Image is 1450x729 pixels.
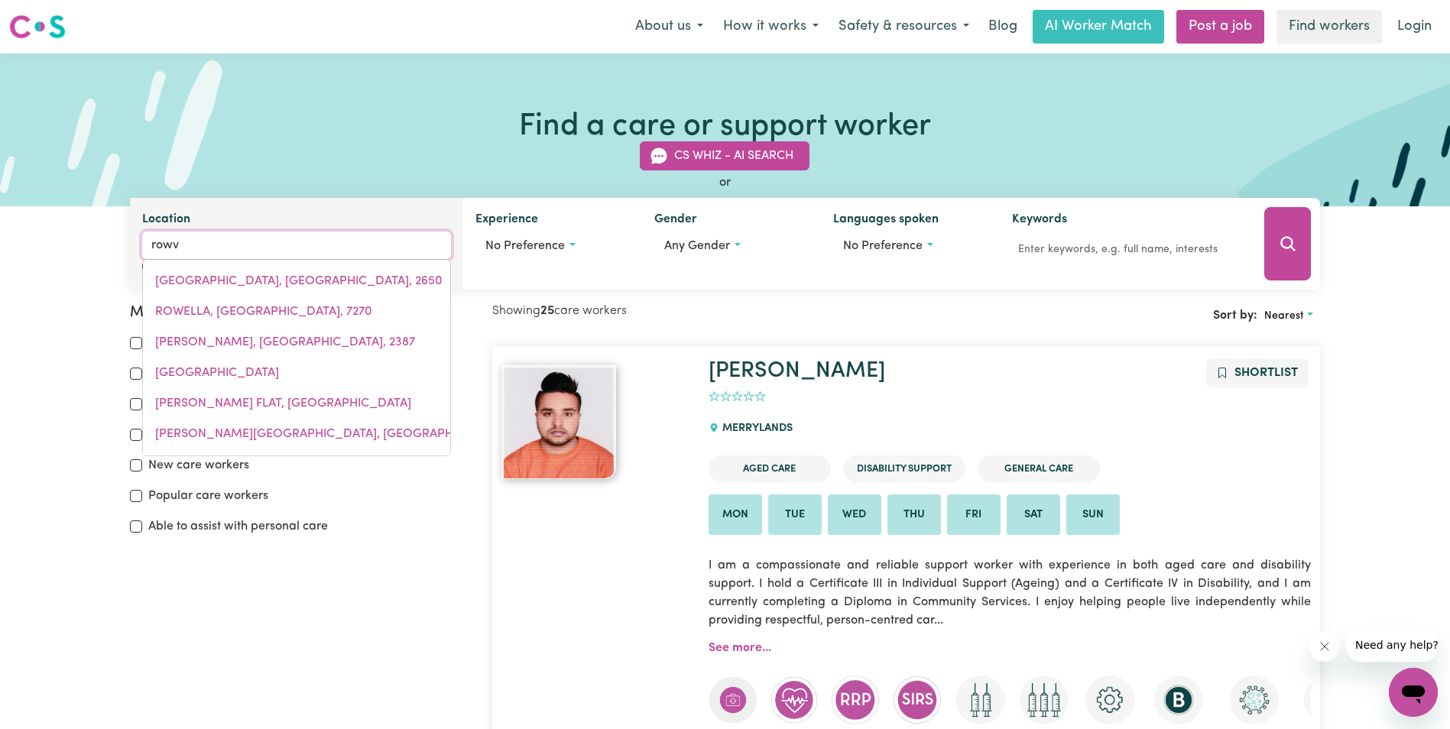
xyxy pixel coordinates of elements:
[9,11,92,23] span: Need any help?
[143,388,450,419] a: ROWLAND FLAT, South Australia, 5352
[142,210,190,232] label: Location
[709,494,762,536] li: Available on Mon
[1234,367,1298,379] span: Shortlist
[1033,10,1164,44] a: AI Worker Match
[1007,494,1060,536] li: Available on Sat
[1085,676,1134,724] img: CS Academy: Careseekers Onboarding course completed
[1012,210,1067,232] label: Keywords
[485,240,565,252] span: No preference
[1257,304,1320,328] button: Sort search results
[492,304,906,319] h2: Showing care workers
[475,210,538,232] label: Experience
[713,11,829,43] button: How it works
[843,455,965,482] li: Disability Support
[143,358,450,388] a: ROWES BAY, Queensland, 4810
[1176,10,1264,44] a: Post a job
[143,296,450,327] a: ROWELLA, Tasmania, 7270
[979,10,1027,44] a: Blog
[1388,10,1441,44] a: Login
[1213,309,1257,322] span: Sort by:
[142,232,451,259] input: Enter a suburb
[1154,676,1203,724] img: CS Academy: Boundaries in care and support work course completed
[9,9,66,44] a: Careseekers logo
[709,360,885,382] a: [PERSON_NAME]
[770,676,819,724] img: Care and support worker has completed CPR Certification
[501,364,616,479] img: View Bibek's profile
[1309,631,1340,662] iframe: Close message
[155,306,372,318] span: ROWELLA, [GEOGRAPHIC_DATA], 7270
[501,364,690,479] a: Bibek
[833,210,939,232] label: Languages spoken
[148,456,249,475] label: New care workers
[833,232,988,261] button: Worker language preferences
[142,259,451,456] div: menu-options
[828,494,881,536] li: Available on Wed
[1020,676,1069,724] img: Care and support worker has received booster dose of COVID-19 vaccination
[654,210,697,232] label: Gender
[664,240,730,252] span: Any gender
[893,676,942,724] img: CS Academy: Serious Incident Reporting Scheme course completed
[709,547,1311,639] p: I am a compassionate and reliable support worker with experience in both aged care and disability...
[1264,310,1304,322] span: Nearest
[148,517,328,536] label: Able to assist with personal care
[475,232,630,261] button: Worker experience options
[709,408,802,449] div: MERRYLANDS
[843,240,923,252] span: No preference
[625,11,713,43] button: About us
[709,455,831,482] li: Aged Care
[831,676,880,724] img: CS Academy: Regulated Restrictive Practices course completed
[709,388,766,406] div: add rating by typing an integer from 0 to 5 or pressing arrow keys
[155,336,415,348] span: [PERSON_NAME], [GEOGRAPHIC_DATA], 2387
[540,305,554,317] b: 25
[1346,628,1438,662] iframe: Message from company
[709,676,757,724] img: Care and support worker has completed First Aid Certification
[130,173,1320,192] div: or
[887,494,941,536] li: Available on Thu
[155,397,411,410] span: [PERSON_NAME] FLAT, [GEOGRAPHIC_DATA]
[956,676,1005,724] img: Care and support worker has received 2 doses of COVID-19 vaccine
[1206,358,1308,387] button: Add to shortlist
[1230,676,1279,724] img: CS Academy: COVID-19 Infection Control Training course completed
[519,109,931,145] h1: Find a care or support worker
[155,367,279,379] span: [GEOGRAPHIC_DATA]
[640,141,809,170] button: CS Whiz - AI Search
[1264,207,1311,280] button: Search
[978,455,1100,482] li: General Care
[143,327,450,358] a: ROWENA, New South Wales, 2387
[143,419,450,449] a: ROWLANDS CREEK, New South Wales, 2484
[1276,10,1382,44] a: Find workers
[130,304,474,322] h2: More filters:
[829,11,979,43] button: Safety & resources
[654,232,809,261] button: Worker gender preference
[709,642,771,654] a: See more...
[947,494,1001,536] li: Available on Fri
[9,13,66,40] img: Careseekers logo
[148,487,268,505] label: Popular care workers
[143,266,450,296] a: ROWAN, New South Wales, 2650
[1304,676,1353,724] img: CS Academy: Introduction to NDIS Worker Training course completed
[768,494,822,536] li: Available on Tue
[155,428,540,440] span: [PERSON_NAME][GEOGRAPHIC_DATA], [GEOGRAPHIC_DATA], 2484
[1012,238,1244,261] input: Enter keywords, e.g. full name, interests
[1066,494,1120,536] li: Available on Sun
[1389,668,1438,717] iframe: Button to launch messaging window
[155,275,443,287] span: [GEOGRAPHIC_DATA], [GEOGRAPHIC_DATA], 2650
